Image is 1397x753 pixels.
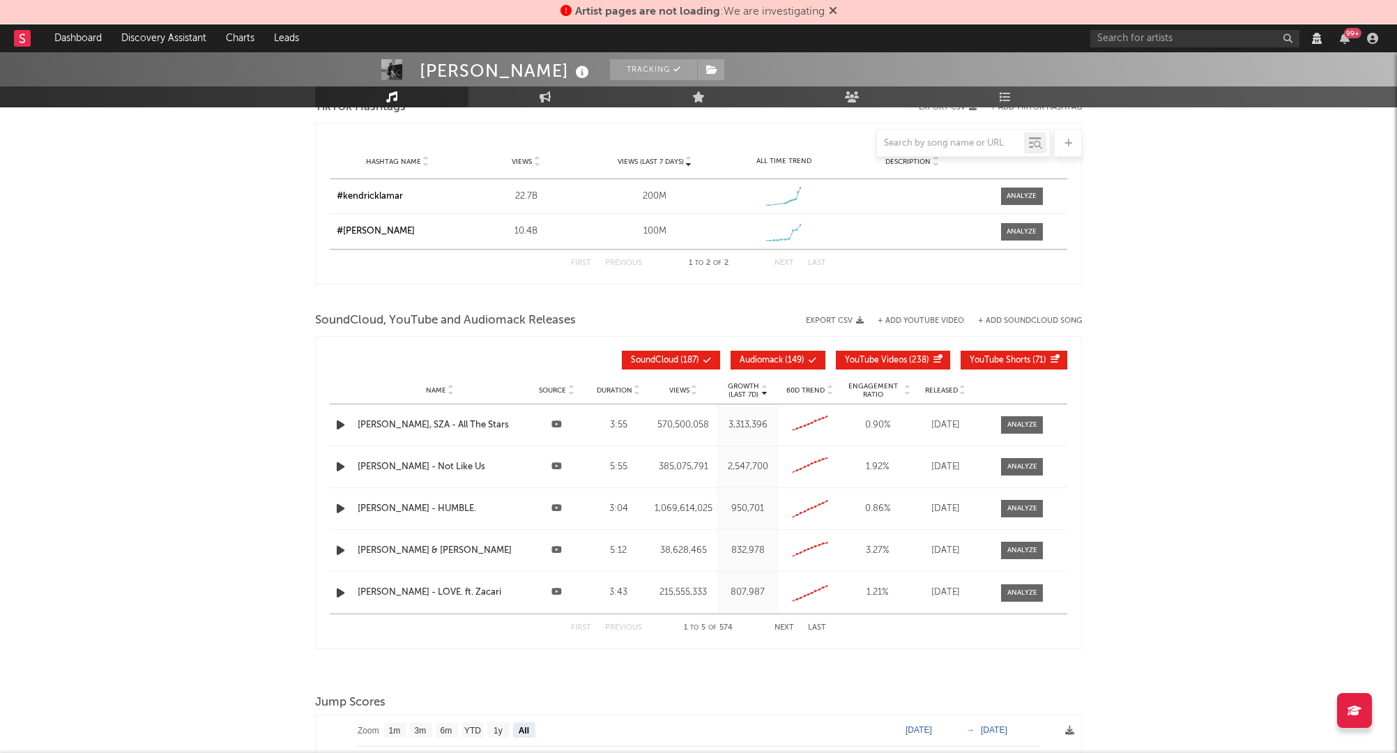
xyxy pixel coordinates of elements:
[720,418,775,432] div: 3,313,396
[315,99,406,116] span: TikTok Hashtags
[829,6,837,17] span: Dismiss
[571,259,591,267] button: First
[653,460,714,474] div: 385,075,791
[731,351,825,370] button: Audiomack(149)
[315,312,576,329] span: SoundCloud, YouTube and Audiomack Releases
[441,726,452,736] text: 6m
[415,726,427,736] text: 3m
[466,225,588,238] div: 10.4B
[713,260,722,266] span: of
[961,351,1067,370] button: YouTube Shorts(71)
[669,386,689,395] span: Views
[925,386,958,395] span: Released
[618,158,684,166] span: Views (last 7 days)
[610,59,697,80] button: Tracking
[653,586,714,600] div: 215,555,333
[970,356,1030,365] span: YouTube Shorts
[575,6,825,17] span: : We are investigating
[720,544,775,558] div: 832,978
[315,694,385,711] span: Jump Scores
[786,386,825,395] span: 60D Trend
[591,502,646,516] div: 3:04
[539,386,566,395] span: Source
[426,386,446,395] span: Name
[708,625,717,631] span: of
[844,544,910,558] div: 3.27 %
[917,418,973,432] div: [DATE]
[591,586,646,600] div: 3:43
[631,356,699,365] span: ( 187 )
[358,418,522,432] a: [PERSON_NAME], SZA - All The Stars
[366,158,421,166] span: Hashtag Name
[978,317,1082,325] button: + Add SoundCloud Song
[774,624,794,632] button: Next
[358,460,522,474] a: [PERSON_NAME] - Not Like Us
[466,190,588,204] div: 22.7B
[358,544,522,558] a: [PERSON_NAME] & [PERSON_NAME]
[670,255,747,272] div: 1 2 2
[878,317,964,325] button: + Add YouTube Video
[358,502,522,516] a: [PERSON_NAME] - HUMBLE.
[919,103,977,112] button: Export CSV
[720,586,775,600] div: 807,987
[653,418,714,432] div: 570,500,058
[519,726,529,736] text: All
[575,6,720,17] span: Artist pages are not loading
[977,104,1082,112] button: + Add TikTok Hashtag
[358,726,379,736] text: Zoom
[597,386,632,395] span: Duration
[720,502,775,516] div: 950,701
[806,317,864,325] button: Export CSV
[1344,28,1361,38] div: 99 +
[591,418,646,432] div: 3:55
[981,725,1007,735] text: [DATE]
[605,259,642,267] button: Previous
[631,356,678,365] span: SoundCloud
[723,156,845,167] div: All Time Trend
[917,586,973,600] div: [DATE]
[1090,30,1299,47] input: Search for artists
[728,390,759,399] p: (Last 7d)
[844,382,902,399] span: Engagement Ratio
[740,356,783,365] span: Audiomack
[845,356,929,365] span: ( 238 )
[906,725,932,735] text: [DATE]
[991,104,1082,112] button: + Add TikTok Hashtag
[970,356,1046,365] span: ( 71 )
[690,625,698,631] span: to
[917,544,973,558] div: [DATE]
[844,502,910,516] div: 0.86 %
[264,24,309,52] a: Leads
[571,624,591,632] button: First
[964,317,1082,325] button: + Add SoundCloud Song
[844,418,910,432] div: 0.90 %
[695,260,703,266] span: to
[670,620,747,637] div: 1 5 574
[720,460,775,474] div: 2,547,700
[591,544,646,558] div: 5:12
[594,225,716,238] div: 100M
[45,24,112,52] a: Dashboard
[216,24,264,52] a: Charts
[358,586,522,600] a: [PERSON_NAME] - LOVE. ft. Zacari
[389,726,401,736] text: 1m
[740,356,804,365] span: ( 149 )
[845,356,907,365] span: YouTube Videos
[420,59,593,82] div: [PERSON_NAME]
[464,726,481,736] text: YTD
[864,317,964,325] div: + Add YouTube Video
[844,460,910,474] div: 1.92 %
[885,158,931,166] span: Description
[917,460,973,474] div: [DATE]
[728,382,759,390] p: Growth
[112,24,216,52] a: Discovery Assistant
[594,190,716,204] div: 200M
[808,259,826,267] button: Last
[1340,33,1350,44] button: 99+
[774,259,794,267] button: Next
